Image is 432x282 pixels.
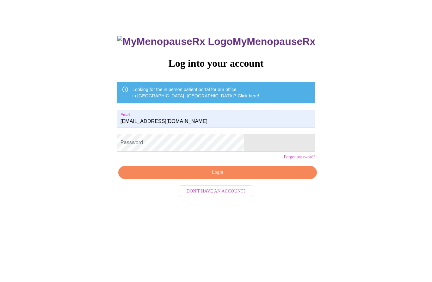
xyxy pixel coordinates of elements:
[133,84,259,102] div: Looking for the in person patient portal for our office in [GEOGRAPHIC_DATA], [GEOGRAPHIC_DATA]?
[118,166,317,179] button: Login
[187,188,246,196] span: Don't have an account?
[238,94,259,99] a: Click here!
[180,186,253,198] button: Don't have an account?
[284,155,315,160] a: Forgot password?
[178,188,254,194] a: Don't have an account?
[117,36,315,48] h3: MyMenopauseRx
[117,58,315,70] h3: Log into your account
[126,169,310,177] span: Login
[117,36,232,48] img: MyMenopauseRx Logo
